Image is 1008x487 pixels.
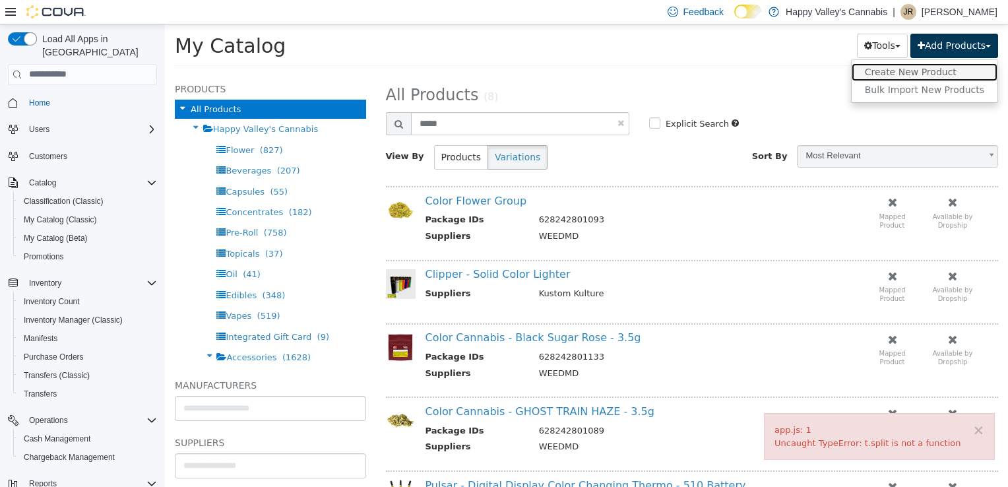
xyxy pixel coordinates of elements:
span: (55) [105,162,123,172]
button: Manifests [13,329,162,348]
span: Catalog [29,178,56,188]
a: Color Flower Group [261,170,362,183]
span: Beverages [61,141,106,151]
img: 150 [221,381,251,411]
span: Users [24,121,157,137]
span: View By [221,127,259,137]
span: All Products [221,61,314,80]
span: Classification (Classic) [18,193,157,209]
span: Vapes [61,286,86,296]
span: Inventory [24,275,157,291]
button: Purchase Orders [13,348,162,366]
button: Classification (Classic) [13,192,162,211]
button: Inventory [24,275,67,291]
img: 150 [221,171,251,201]
span: My Catalog (Classic) [18,212,157,228]
a: Transfers (Classic) [18,368,95,383]
span: Operations [24,412,157,428]
span: All Products [26,80,76,90]
span: Cash Management [18,431,157,447]
span: Home [29,98,50,108]
span: My Catalog (Beta) [24,233,88,243]
a: Clipper - Solid Color Lighter [261,243,406,256]
span: Integrated Gift Card [61,308,146,317]
span: Promotions [18,249,157,265]
th: Suppliers [261,263,364,279]
p: | [893,4,895,20]
span: Pre-Roll [61,203,93,213]
button: My Catalog (Beta) [13,229,162,247]
span: Transfers (Classic) [18,368,157,383]
a: Promotions [18,249,69,265]
label: Explicit Search [497,93,564,106]
td: WEEDMD [364,205,676,222]
img: Cova [26,5,86,18]
button: Inventory [3,274,162,292]
td: 628242801089 [364,400,676,416]
a: Home [24,95,55,111]
span: Promotions [24,251,64,262]
span: Cash Management [24,434,90,444]
a: Inventory Manager (Classic) [18,312,128,328]
span: Edibles [61,266,92,276]
span: Operations [29,415,68,426]
a: Create New Product [687,39,833,57]
span: Happy Valley's Cannabis [48,100,153,110]
button: Variations [323,121,383,145]
span: Classification (Classic) [24,196,104,207]
span: Transfers [24,389,57,399]
h5: Manufacturers [10,353,201,369]
a: Purchase Orders [18,349,89,365]
span: Chargeback Management [18,449,157,465]
span: My Catalog (Classic) [24,214,97,225]
button: Operations [24,412,73,428]
span: Customers [24,148,157,164]
button: Home [3,93,162,112]
img: 150 [221,308,251,338]
span: (348) [97,266,120,276]
span: Inventory Count [18,294,157,309]
p: [PERSON_NAME] [922,4,997,20]
th: Suppliers [261,205,364,222]
div: app.js: 1 Uncaught TypeError: t.split is not a function [610,399,819,425]
span: (41) [78,245,96,255]
span: Users [29,124,49,135]
span: JR [904,4,914,20]
a: Cash Management [18,431,96,447]
span: Manifests [18,331,157,346]
a: Color Cannabis - Black Sugar Rose - 3.5g [261,307,476,319]
span: Purchase Orders [24,352,84,362]
small: Available by Dropship [768,262,808,278]
button: Chargeback Management [13,448,162,467]
th: Suppliers [261,416,364,432]
span: (827) [95,121,118,131]
p: Happy Valley's Cannabis [786,4,887,20]
span: (519) [92,286,115,296]
a: Bulk Import New Products [687,57,833,75]
span: Oil [61,245,72,255]
a: Manifests [18,331,63,346]
a: Transfers [18,386,62,402]
span: (182) [124,183,147,193]
span: (758) [99,203,122,213]
span: Inventory Manager (Classic) [18,312,157,328]
span: Catalog [24,175,157,191]
button: Inventory Manager (Classic) [13,311,162,329]
button: Users [3,120,162,139]
span: Inventory [29,278,61,288]
small: Mapped Product [714,189,741,205]
img: 150 [221,455,251,485]
span: Inventory Manager (Classic) [24,315,123,325]
th: Package IDs [261,189,364,205]
button: Cash Management [13,430,162,448]
button: Transfers [13,385,162,403]
button: × [807,399,819,413]
span: Topicals [61,224,94,234]
a: Inventory Count [18,294,85,309]
span: Load All Apps in [GEOGRAPHIC_DATA] [37,32,157,59]
span: Transfers (Classic) [24,370,90,381]
td: 628242801093 [364,189,676,205]
input: Dark Mode [734,5,762,18]
div: Jamie Rogerville [900,4,916,20]
small: (8) [319,67,333,79]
